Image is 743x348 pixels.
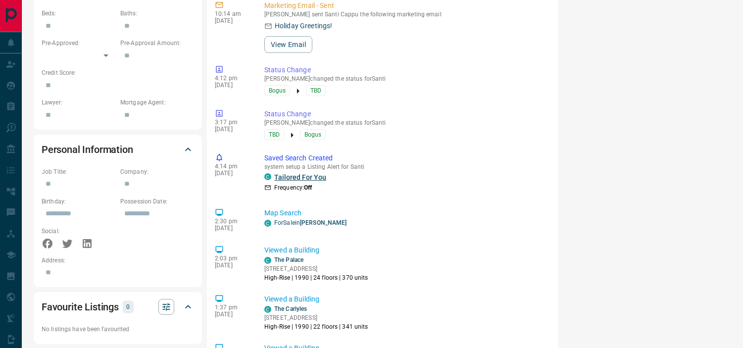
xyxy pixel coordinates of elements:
p: No listings have been favourited [42,325,194,334]
p: Status Change [264,65,546,75]
p: Holiday Greetings! [275,21,332,31]
p: Map Search [264,208,546,218]
p: Company: [120,167,194,176]
p: 1:37 pm [215,304,249,311]
a: The Palace [274,256,303,263]
span: Bogus [304,130,321,140]
p: [PERSON_NAME] changed the status for Santi [264,75,546,82]
p: 4:12 pm [215,75,249,82]
p: [DATE] [215,82,249,89]
p: [DATE] [215,170,249,177]
p: Status Change [264,109,546,119]
p: [STREET_ADDRESS] [264,313,368,322]
p: 3:17 pm [215,119,249,126]
p: Birthday: [42,197,115,206]
p: [DATE] [215,262,249,269]
div: condos.ca [264,306,271,313]
p: 2:03 pm [215,255,249,262]
span: [PERSON_NAME] [300,219,347,226]
p: High-Rise | 1990 | 24 floors | 370 units [264,273,368,282]
p: [STREET_ADDRESS] [264,264,368,273]
p: Frequency: [274,183,312,192]
p: [DATE] [215,126,249,133]
p: Possession Date: [120,197,194,206]
p: [DATE] [215,311,249,318]
p: [PERSON_NAME] sent Santi Cappu the following marketing email [264,11,546,18]
p: Credit Score: [42,68,194,77]
p: Saved Search Created [264,153,546,163]
span: Bogus [269,86,286,96]
p: system setup a Listing Alert for Santi [264,163,546,170]
a: The Carlyles [274,305,307,312]
p: 2:30 pm [215,218,249,225]
p: Social: [42,227,115,236]
p: Viewed a Building [264,245,546,255]
h2: Favourite Listings [42,299,119,315]
span: TBD [269,130,280,140]
a: ForSalein[PERSON_NAME] [274,219,347,226]
p: Job Title: [42,167,115,176]
p: Beds: [42,9,115,18]
span: TBD [310,86,321,96]
p: 0 [126,301,131,312]
div: condos.ca [264,220,271,227]
div: condos.ca [264,257,271,264]
p: Baths: [120,9,194,18]
strong: Off [304,184,312,191]
p: Address: [42,256,194,265]
button: View Email [264,36,312,53]
h2: Personal Information [42,142,133,157]
p: Mortgage Agent: [120,98,194,107]
div: Favourite Listings0 [42,295,194,319]
p: High-Rise | 1990 | 22 floors | 341 units [264,322,368,331]
p: Lawyer: [42,98,115,107]
p: [DATE] [215,17,249,24]
p: Pre-Approved: [42,39,115,48]
p: 4:14 pm [215,163,249,170]
p: Viewed a Building [264,294,546,304]
p: [PERSON_NAME] changed the status for Santi [264,119,546,126]
p: 10:14 am [215,10,249,17]
a: Tailored For You [274,173,326,181]
p: Marketing Email - Sent [264,0,546,11]
div: condos.ca [264,173,271,180]
div: Personal Information [42,138,194,161]
p: Pre-Approval Amount: [120,39,194,48]
p: [DATE] [215,225,249,232]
